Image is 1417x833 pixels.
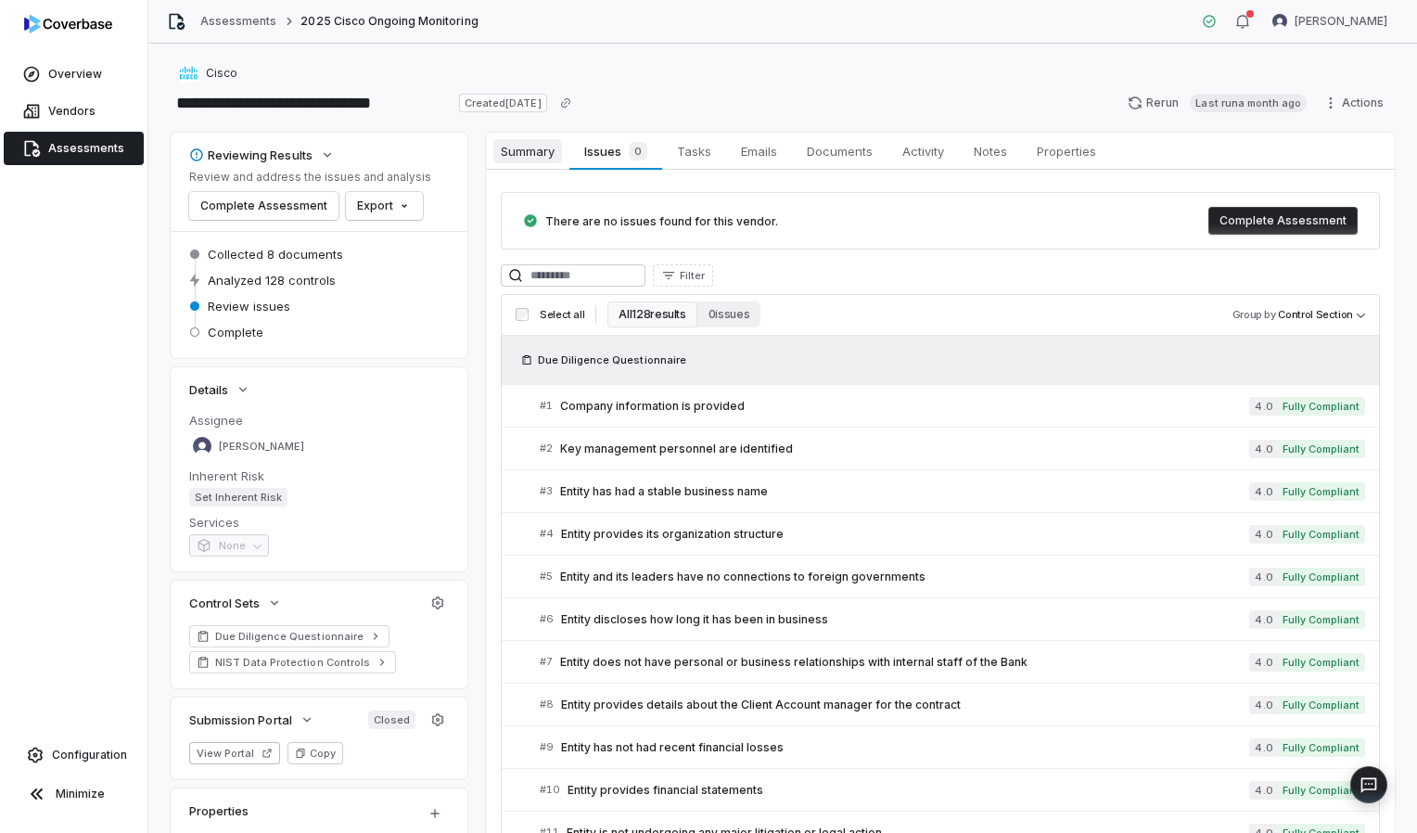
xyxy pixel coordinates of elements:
button: Export [346,192,423,220]
a: #4Entity provides its organization structure4.0Fully Compliant [540,513,1365,555]
button: Minimize [7,775,140,813]
dt: Assignee [189,412,449,429]
a: Configuration [7,738,140,772]
span: Closed [368,711,415,729]
span: Properties [1029,139,1104,163]
span: [PERSON_NAME] [219,440,304,454]
span: # 4 [540,527,554,541]
span: Issues [577,138,654,164]
button: Complete Assessment [1208,207,1358,235]
span: # 3 [540,484,553,498]
a: Due Diligence Questionnaire [189,625,389,647]
button: View Portal [189,742,280,764]
span: 4.0 [1249,397,1276,416]
button: Filter [653,264,713,287]
button: https://cisco.com/Cisco [174,57,243,90]
span: Fully Compliant [1277,568,1365,586]
button: Copy [287,742,343,764]
button: Complete Assessment [189,192,338,220]
span: Notes [966,139,1015,163]
span: Submission Portal [189,711,292,728]
span: Entity has had a stable business name [560,484,1249,499]
span: 4.0 [1249,738,1276,757]
button: Meghan Paonessa avatar[PERSON_NAME] [1261,7,1398,35]
button: All 128 results [607,301,696,327]
span: Fully Compliant [1277,781,1365,800]
span: Overview [48,67,102,82]
span: Fully Compliant [1277,482,1365,501]
a: Vendors [4,95,144,128]
a: #7Entity does not have personal or business relationships with internal staff of the Bank4.0Fully... [540,641,1365,683]
button: 0 issues [697,301,760,327]
span: 4.0 [1249,525,1276,544]
span: Summary [493,139,562,163]
span: Fully Compliant [1277,610,1365,629]
span: 4.0 [1249,781,1276,800]
a: Assessments [4,132,144,165]
span: Set Inherent Risk [189,488,287,506]
span: Due Diligence Questionnaire [538,352,686,367]
span: Entity discloses how long it has been in business [561,612,1249,627]
span: 2025 Cisco Ongoing Monitoring [300,14,478,29]
span: # 8 [540,698,554,711]
a: #8Entity provides details about the Client Account manager for the contract4.0Fully Compliant [540,684,1365,725]
button: Actions [1318,89,1395,117]
span: There are no issues found for this vendor. [545,214,778,228]
a: #1Company information is provided4.0Fully Compliant [540,385,1365,427]
button: Copy link [549,86,582,120]
img: logo-D7KZi-bG.svg [24,15,112,33]
span: 4.0 [1249,653,1276,672]
span: # 5 [540,570,553,583]
a: #9Entity has not had recent financial losses4.0Fully Compliant [540,726,1365,768]
span: Complete [208,324,263,340]
span: Key management personnel are identified [560,442,1249,456]
a: #6Entity discloses how long it has been in business4.0Fully Compliant [540,598,1365,640]
span: Fully Compliant [1277,440,1365,458]
img: Meghan Paonessa avatar [1272,14,1287,29]
button: Control Sets [184,586,287,620]
span: Review issues [208,298,290,314]
span: # 6 [540,612,554,626]
span: Entity and its leaders have no connections to foreign governments [560,570,1249,584]
span: Due Diligence Questionnaire [215,629,364,644]
span: Minimize [56,787,105,801]
span: Activity [895,139,951,163]
span: Entity provides its organization structure [561,527,1249,542]
span: Entity provides financial statements [568,783,1249,798]
span: Created [DATE] [459,94,546,112]
span: Analyzed 128 controls [208,272,336,288]
a: #3Entity has had a stable business name4.0Fully Compliant [540,470,1365,512]
a: Overview [4,58,144,91]
a: #5Entity and its leaders have no connections to foreign governments4.0Fully Compliant [540,556,1365,597]
span: 0 [629,142,647,160]
span: [PERSON_NAME] [1295,14,1387,29]
span: Fully Compliant [1277,696,1365,714]
span: Cisco [206,66,237,81]
a: #2Key management personnel are identified4.0Fully Compliant [540,428,1365,469]
span: NIST Data Protection Controls [215,655,370,670]
span: Group by [1232,308,1276,321]
dt: Inherent Risk [189,468,449,484]
button: Submission Portal [184,703,320,737]
span: Entity has not had recent financial losses [561,740,1249,755]
span: Emails [734,139,785,163]
span: Fully Compliant [1277,653,1365,672]
img: Meghan Paonessa avatar [193,437,211,455]
span: Assessments [48,141,124,156]
span: Entity provides details about the Client Account manager for the contract [561,698,1249,712]
span: 4.0 [1249,440,1276,458]
span: Entity does not have personal or business relationships with internal staff of the Bank [560,655,1249,670]
span: Fully Compliant [1277,525,1365,544]
span: # 10 [540,783,560,797]
span: Company information is provided [560,399,1249,414]
p: Review and address the issues and analysis [189,170,431,185]
span: Fully Compliant [1277,738,1365,757]
span: Vendors [48,104,96,119]
span: Select all [540,308,584,322]
span: 4.0 [1249,482,1276,501]
span: # 9 [540,740,554,754]
span: # 1 [540,399,553,413]
span: 4.0 [1249,568,1276,586]
span: Tasks [670,139,719,163]
span: Documents [799,139,880,163]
